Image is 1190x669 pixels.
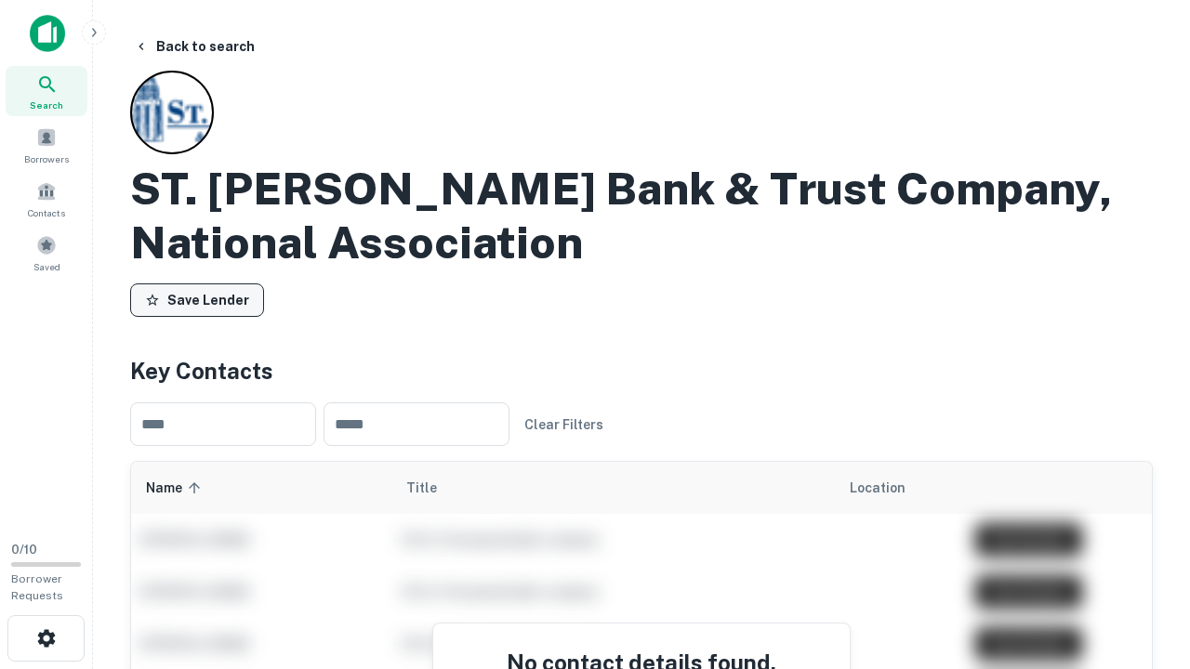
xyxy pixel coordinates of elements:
iframe: Chat Widget [1097,520,1190,610]
a: Contacts [6,174,87,224]
img: capitalize-icon.png [30,15,65,52]
button: Back to search [126,30,262,63]
span: Saved [33,259,60,274]
button: Clear Filters [517,408,611,441]
span: Borrowers [24,151,69,166]
a: Saved [6,228,87,278]
span: 0 / 10 [11,543,37,557]
span: Borrower Requests [11,572,63,602]
button: Save Lender [130,283,264,317]
span: Search [30,98,63,112]
a: Borrowers [6,120,87,170]
span: Contacts [28,205,65,220]
h2: ST. [PERSON_NAME] Bank & Trust Company, National Association [130,162,1153,269]
h4: Key Contacts [130,354,1153,387]
a: Search [6,66,87,116]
